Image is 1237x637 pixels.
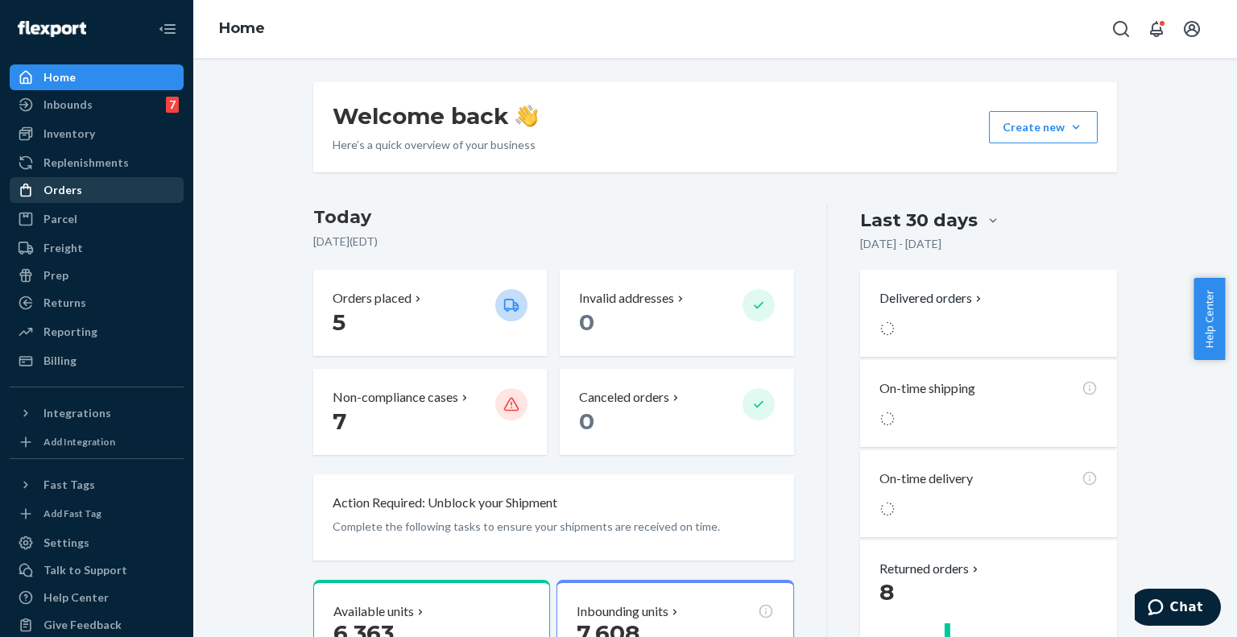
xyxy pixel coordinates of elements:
[333,388,458,407] p: Non-compliance cases
[10,432,184,452] a: Add Integration
[1135,589,1221,629] iframe: Opens a widget where you can chat to one of our agents
[10,150,184,176] a: Replenishments
[333,494,557,512] p: Action Required: Unblock your Shipment
[333,137,538,153] p: Here’s a quick overview of your business
[43,182,82,198] div: Orders
[989,111,1098,143] button: Create new
[151,13,184,45] button: Close Navigation
[10,348,184,374] a: Billing
[10,121,184,147] a: Inventory
[10,235,184,261] a: Freight
[313,270,547,356] button: Orders placed 5
[333,519,775,535] p: Complete the following tasks to ensure your shipments are received on time.
[10,177,184,203] a: Orders
[515,105,538,127] img: hand-wave emoji
[333,101,538,130] h1: Welcome back
[18,21,86,37] img: Flexport logo
[560,270,793,356] button: Invalid addresses 0
[579,289,674,308] p: Invalid addresses
[43,211,77,227] div: Parcel
[166,97,179,113] div: 7
[43,240,83,256] div: Freight
[879,379,975,398] p: On-time shipping
[10,557,184,583] button: Talk to Support
[1176,13,1208,45] button: Open account menu
[10,290,184,316] a: Returns
[333,289,412,308] p: Orders placed
[333,308,345,336] span: 5
[313,205,794,230] h3: Today
[43,435,115,449] div: Add Integration
[43,295,86,311] div: Returns
[10,530,184,556] a: Settings
[1105,13,1137,45] button: Open Search Box
[860,208,978,233] div: Last 30 days
[43,126,95,142] div: Inventory
[333,407,346,435] span: 7
[10,504,184,523] a: Add Fast Tag
[43,477,95,493] div: Fast Tags
[43,155,129,171] div: Replenishments
[10,472,184,498] button: Fast Tags
[10,64,184,90] a: Home
[333,602,414,621] p: Available units
[43,535,89,551] div: Settings
[313,369,547,455] button: Non-compliance cases 7
[43,562,127,578] div: Talk to Support
[879,469,973,488] p: On-time delivery
[879,289,985,308] button: Delivered orders
[10,92,184,118] a: Inbounds7
[219,19,265,37] a: Home
[10,319,184,345] a: Reporting
[879,578,894,606] span: 8
[10,585,184,610] a: Help Center
[579,388,669,407] p: Canceled orders
[579,308,594,336] span: 0
[43,267,68,283] div: Prep
[43,69,76,85] div: Home
[43,324,97,340] div: Reporting
[43,589,109,606] div: Help Center
[560,369,793,455] button: Canceled orders 0
[43,617,122,633] div: Give Feedback
[43,405,111,421] div: Integrations
[579,407,594,435] span: 0
[43,353,77,369] div: Billing
[1194,278,1225,360] button: Help Center
[577,602,668,621] p: Inbounding units
[43,507,101,520] div: Add Fast Tag
[860,236,941,252] p: [DATE] - [DATE]
[879,560,982,578] button: Returned orders
[1140,13,1173,45] button: Open notifications
[10,400,184,426] button: Integrations
[313,234,794,250] p: [DATE] ( EDT )
[43,97,93,113] div: Inbounds
[10,263,184,288] a: Prep
[10,206,184,232] a: Parcel
[206,6,278,52] ol: breadcrumbs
